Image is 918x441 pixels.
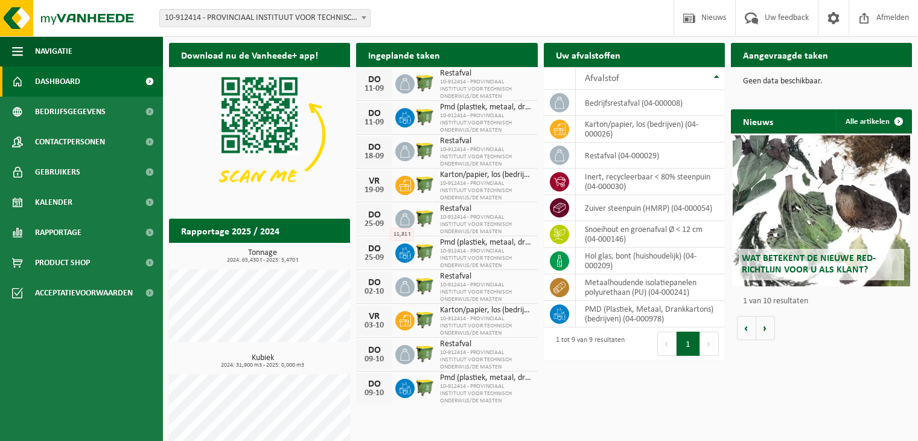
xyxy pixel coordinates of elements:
[415,174,435,195] img: WB-1100-HPE-GN-50
[731,109,785,133] h2: Nieuws
[175,257,350,263] span: 2024: 65,430 t - 2025: 5,470 t
[362,210,386,220] div: DO
[260,242,349,266] a: Bekijk rapportage
[743,297,906,306] p: 1 van 10 resultaten
[356,43,452,66] h2: Ingeplande taken
[576,274,725,301] td: metaalhoudende isolatiepanelen polyurethaan (PU) (04-000241)
[175,362,350,369] span: 2024: 31,900 m3 - 2025: 0,000 m3
[440,248,531,269] span: 10-912414 - PROVINCIAAL INSTITUUT VOOR TECHNISCH ONDERWIJS/DE MASTEN
[585,74,619,83] span: Afvalstof
[159,9,371,27] span: 10-912414 - PROVINCIAAL INSTITUUT VOOR TECHNISCH ONDERWIJS/DE MASTEN - KAPELLEN
[415,377,435,398] img: WB-1100-HPE-GN-50
[440,180,531,202] span: 10-912414 - PROVINCIAAL INSTITUUT VOOR TECHNISCH ONDERWIJS/DE MASTEN
[743,77,900,86] p: Geen data beschikbaar.
[440,204,531,214] span: Restafval
[576,301,725,327] td: PMD (Plastiek, Metaal, Drankkartons) (bedrijven) (04-000978)
[362,278,386,288] div: DO
[576,169,725,195] td: inert, recycleerbaar < 80% steenpuin (04-000030)
[550,330,625,357] div: 1 tot 9 van 9 resultaten
[35,278,133,308] span: Acceptatievoorwaarden
[415,309,435,330] img: WB-1100-HPE-GN-50
[362,321,386,330] div: 03-10
[35,217,81,248] span: Rapportage
[733,135,910,286] a: Wat betekent de nieuwe RED-richtlijn voor u als klant?
[657,332,677,356] button: Previous
[415,106,435,127] img: WB-1100-HPE-GN-50
[160,10,370,27] span: 10-912414 - PROVINCIAAL INSTITUUT VOOR TECHNISCH ONDERWIJS/DE MASTEN - KAPELLEN
[35,36,72,66] span: Navigatie
[362,118,386,127] div: 11-09
[362,379,386,389] div: DO
[440,214,531,236] span: 10-912414 - PROVINCIAAL INSTITUUT VOOR TECHNISCH ONDERWIJS/DE MASTEN
[362,152,386,161] div: 18-09
[415,275,435,296] img: WB-1100-HPE-GN-50
[362,254,386,262] div: 25-09
[415,208,435,228] img: WB-1100-HPE-GN-50
[362,244,386,254] div: DO
[362,346,386,355] div: DO
[362,220,386,228] div: 25-09
[35,157,80,187] span: Gebruikers
[440,315,531,337] span: 10-912414 - PROVINCIAAL INSTITUUT VOOR TECHNISCH ONDERWIJS/DE MASTEN
[362,389,386,398] div: 09-10
[175,249,350,263] h3: Tonnage
[544,43,633,66] h2: Uw afvalstoffen
[440,340,531,349] span: Restafval
[700,332,719,356] button: Next
[175,354,350,369] h3: Kubiek
[35,97,106,127] span: Bedrijfsgegevens
[440,373,531,383] span: Pmd (plastiek, metaal, drankkartons) (bedrijven)
[362,288,386,296] div: 02-10
[35,248,90,278] span: Product Shop
[35,187,72,217] span: Kalender
[362,75,386,85] div: DO
[415,72,435,93] img: WB-1100-HPE-GN-50
[576,248,725,274] td: hol glas, bont (huishoudelijk) (04-000209)
[737,316,756,340] button: Vorige
[677,332,700,356] button: 1
[440,170,531,180] span: Karton/papier, los (bedrijven)
[35,127,105,157] span: Contactpersonen
[756,316,775,340] button: Volgende
[576,221,725,248] td: snoeihout en groenafval Ø < 12 cm (04-000146)
[440,137,531,146] span: Restafval
[169,43,330,66] h2: Download nu de Vanheede+ app!
[415,140,435,161] img: WB-1100-HPE-GN-50
[415,242,435,262] img: WB-1100-HPE-GN-50
[576,116,725,143] td: karton/papier, los (bedrijven) (04-000026)
[440,69,531,79] span: Restafval
[440,238,531,248] span: Pmd (plastiek, metaal, drankkartons) (bedrijven)
[362,312,386,321] div: VR
[440,282,531,303] span: 10-912414 - PROVINCIAAL INSTITUUT VOOR TECHNISCH ONDERWIJS/DE MASTEN
[576,90,725,116] td: bedrijfsrestafval (04-000008)
[415,343,435,364] img: WB-1100-HPE-GN-50
[576,195,725,221] td: zuiver steenpuin (HMRP) (04-000054)
[440,306,531,315] span: Karton/papier, los (bedrijven)
[362,109,386,118] div: DO
[576,143,725,169] td: restafval (04-000029)
[440,146,531,168] span: 10-912414 - PROVINCIAAL INSTITUUT VOOR TECHNISCH ONDERWIJS/DE MASTEN
[440,79,531,100] span: 10-912414 - PROVINCIAAL INSTITUUT VOOR TECHNISCH ONDERWIJS/DE MASTEN
[169,219,292,242] h2: Rapportage 2025 / 2024
[440,272,531,282] span: Restafval
[440,112,531,134] span: 10-912414 - PROVINCIAAL INSTITUUT VOOR TECHNISCH ONDERWIJS/DE MASTEN
[742,254,876,275] span: Wat betekent de nieuwe RED-richtlijn voor u als klant?
[731,43,840,66] h2: Aangevraagde taken
[362,143,386,152] div: DO
[362,85,386,93] div: 11-09
[440,383,531,405] span: 10-912414 - PROVINCIAAL INSTITUUT VOOR TECHNISCH ONDERWIJS/DE MASTEN
[836,109,911,134] a: Alle artikelen
[362,355,386,364] div: 09-10
[362,176,386,186] div: VR
[169,67,350,203] img: Download de VHEPlus App
[440,103,531,112] span: Pmd (plastiek, metaal, drankkartons) (bedrijven)
[35,66,80,97] span: Dashboard
[440,349,531,371] span: 10-912414 - PROVINCIAAL INSTITUUT VOOR TECHNISCH ONDERWIJS/DE MASTEN
[362,186,386,195] div: 19-09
